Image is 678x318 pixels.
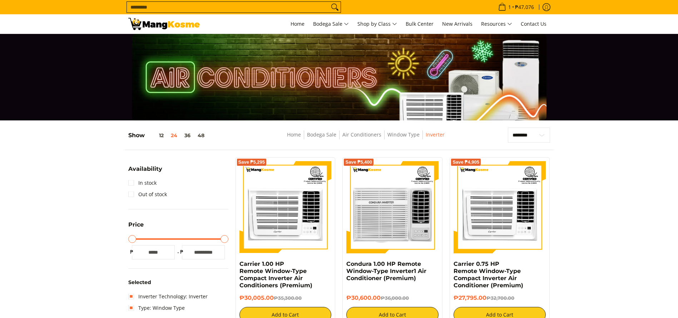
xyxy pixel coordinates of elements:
span: • [496,3,536,11]
summary: Open [128,166,162,177]
button: 24 [167,133,181,138]
span: Save ₱4,905 [452,160,479,164]
a: Condura 1.00 HP Remote Window-Type Inverter1 Air Conditioner (Premium) [346,260,426,282]
a: Type: Window Type [128,302,185,314]
a: Carrier 1.00 HP Remote Window-Type Compact Inverter Air Conditioners (Premium) [239,260,312,289]
span: Save ₱5,295 [238,160,265,164]
span: Bodega Sale [313,20,349,29]
a: Carrier 0.75 HP Remote Window-Type Compact Inverter Air Conditioner (Premium) [454,260,523,289]
span: Save ₱5,400 [345,160,372,164]
span: Home [291,20,305,27]
span: Resources [481,20,512,29]
a: Out of stock [128,189,167,200]
span: Availability [128,166,162,172]
del: ₱35,300.00 [274,295,302,301]
a: Window Type [387,131,420,138]
h6: Selected [128,279,228,286]
span: New Arrivals [442,20,472,27]
a: In stock [128,177,157,189]
button: 12 [145,133,167,138]
button: 48 [194,133,208,138]
a: Bodega Sale [310,14,352,34]
h6: ₱30,600.00 [346,294,439,302]
span: ₱ [128,248,135,255]
summary: Open [128,222,144,233]
a: Bodega Sale [307,131,336,138]
del: ₱32,700.00 [486,295,514,301]
a: Home [287,14,308,34]
a: New Arrivals [439,14,476,34]
h6: ₱30,005.00 [239,294,332,302]
img: Bodega Sale Aircon l Mang Kosme: Home Appliances Warehouse Sale Window Type [128,18,200,30]
span: ₱ [178,248,185,255]
a: Shop by Class [354,14,401,34]
span: Bulk Center [406,20,434,27]
span: 1 [507,5,512,10]
span: Shop by Class [357,20,397,29]
nav: Breadcrumbs [243,130,489,146]
span: Price [128,222,144,228]
span: Inverter [426,130,445,139]
a: Bulk Center [402,14,437,34]
h5: Show [128,132,208,139]
a: Inverter Technology: Inverter [128,291,208,302]
a: Contact Us [517,14,550,34]
a: Resources [477,14,516,34]
button: Search [329,2,341,13]
del: ₱36,000.00 [381,295,409,301]
img: Carrier 0.75 HP Remote Window-Type Compact Inverter Air Conditioner (Premium) [454,161,546,253]
button: 36 [181,133,194,138]
img: Condura 1.00 HP Remote Window-Type Inverter1 Air Conditioner (Premium) [346,161,439,253]
img: Carrier 1.00 HP Remote Window-Type Compact Inverter Air Conditioners (Premium) [239,161,332,253]
nav: Main Menu [207,14,550,34]
span: ₱47,076 [514,5,535,10]
a: Air Conditioners [342,131,381,138]
span: Contact Us [521,20,546,27]
a: Home [287,131,301,138]
h6: ₱27,795.00 [454,294,546,302]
